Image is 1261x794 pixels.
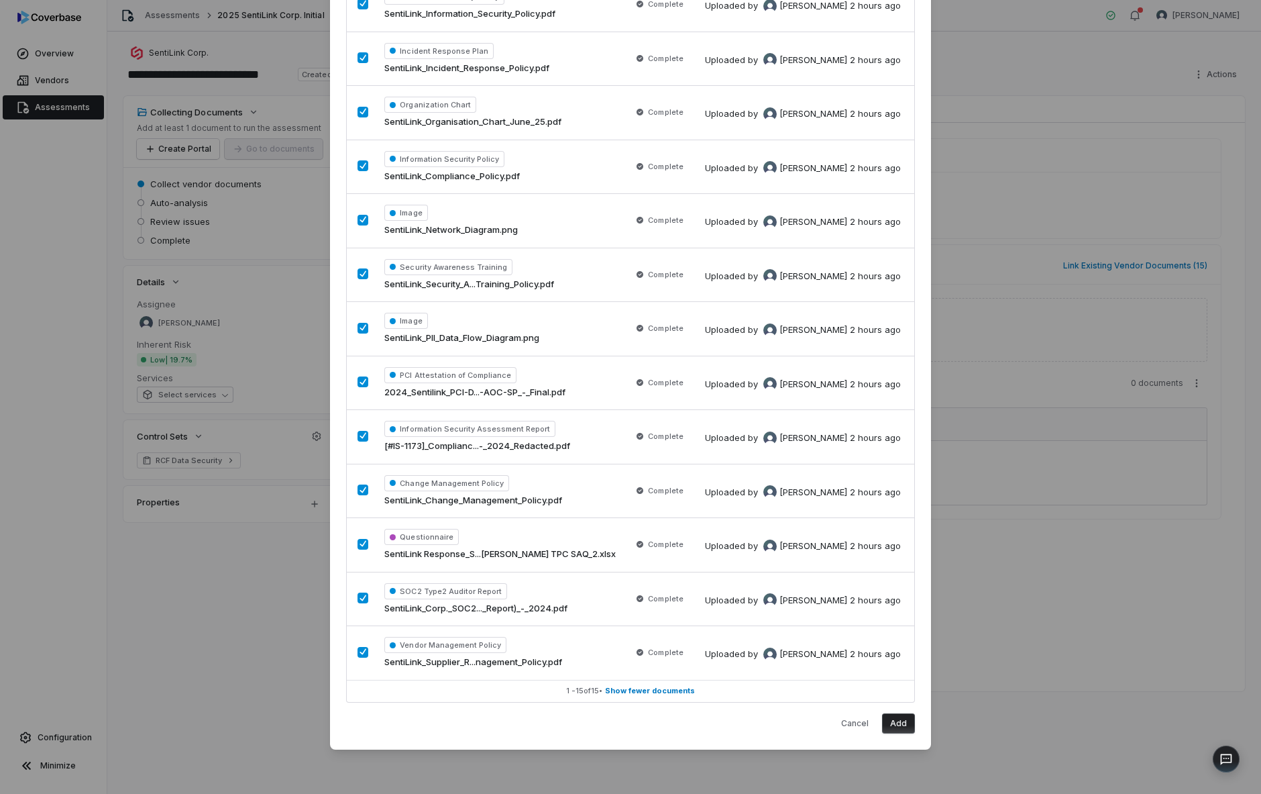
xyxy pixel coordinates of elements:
[779,648,847,661] span: [PERSON_NAME]
[763,107,777,121] img: Philip Woolley avatar
[850,594,901,607] div: 2 hours ago
[384,224,518,237] span: SentiLink_Network_Diagram.png
[748,324,847,337] div: by
[833,713,877,734] button: Cancel
[705,648,901,661] div: Uploaded
[850,378,901,391] div: 2 hours ago
[882,713,915,734] button: Add
[605,686,695,696] span: Show fewer documents
[384,475,509,491] span: Change Management Policy
[384,602,567,615] span: SentiLink_Corp._SOC2..._Report)_-_2024.pdf
[763,485,777,499] img: Philip Woolley avatar
[748,215,847,229] div: by
[384,440,570,453] span: [#IS-1173]_Complianc...-_2024_Redacted.pdf
[850,432,901,445] div: 2 hours ago
[384,43,494,59] span: Incident Response Plan
[748,161,847,175] div: by
[779,432,847,445] span: [PERSON_NAME]
[648,323,683,334] span: Complete
[779,594,847,607] span: [PERSON_NAME]
[748,485,847,499] div: by
[779,162,847,175] span: [PERSON_NAME]
[763,269,777,283] img: Philip Woolley avatar
[850,162,901,175] div: 2 hours ago
[384,529,458,545] span: Questionnaire
[705,53,901,66] div: Uploaded
[763,161,777,175] img: Philip Woolley avatar
[748,269,847,283] div: by
[850,486,901,499] div: 2 hours ago
[763,540,777,553] img: Philip Woolley avatar
[648,107,683,117] span: Complete
[779,540,847,553] span: [PERSON_NAME]
[384,278,554,291] span: SentiLink_Security_A...Training_Policy.pdf
[384,151,504,167] span: Information Security Policy
[705,161,901,175] div: Uploaded
[748,107,847,121] div: by
[384,367,516,383] span: PCI Attestation of Compliance
[763,324,777,337] img: Philip Woolley avatar
[384,205,427,221] span: Image
[384,115,561,129] span: SentiLink_Organisation_Chart_June_25.pdf
[705,485,901,499] div: Uploaded
[648,647,683,658] span: Complete
[384,313,427,329] span: Image
[779,378,847,391] span: [PERSON_NAME]
[384,494,562,507] span: SentiLink_Change_Management_Policy.pdf
[705,432,901,445] div: Uploaded
[384,421,555,437] span: Information Security Assessment Report
[648,161,683,172] span: Complete
[850,648,901,661] div: 2 hours ago
[779,486,847,499] span: [PERSON_NAME]
[384,386,565,399] span: 2024_Sentilink_PCI-D...-AOC-SP_-_Final.pdf
[648,269,683,280] span: Complete
[850,54,901,67] div: 2 hours ago
[705,593,901,607] div: Uploaded
[648,215,683,226] span: Complete
[748,432,847,445] div: by
[748,53,847,66] div: by
[779,215,847,229] span: [PERSON_NAME]
[705,215,901,229] div: Uploaded
[384,97,476,113] span: Organization Chart
[705,269,901,283] div: Uploaded
[748,648,847,661] div: by
[384,548,616,561] span: SentiLink Response_S...[PERSON_NAME] TPC SAQ_2.xlsx
[648,485,683,496] span: Complete
[779,54,847,67] span: [PERSON_NAME]
[748,540,847,553] div: by
[748,593,847,607] div: by
[763,53,777,66] img: Philip Woolley avatar
[384,7,555,21] span: SentiLink_Information_Security_Policy.pdf
[779,270,847,283] span: [PERSON_NAME]
[648,593,683,604] span: Complete
[347,681,914,702] button: 1 -15of15• Show fewer documents
[384,656,562,669] span: SentiLink_Supplier_R...nagement_Policy.pdf
[763,215,777,229] img: Philip Woolley avatar
[384,62,549,75] span: SentiLink_Incident_Response_Policy.pdf
[384,170,520,183] span: SentiLink_Compliance_Policy.pdf
[705,324,901,337] div: Uploaded
[763,377,777,391] img: Philip Woolley avatar
[705,377,901,391] div: Uploaded
[705,540,901,553] div: Uploaded
[850,270,901,283] div: 2 hours ago
[850,107,901,121] div: 2 hours ago
[648,431,683,442] span: Complete
[648,539,683,550] span: Complete
[384,259,512,275] span: Security Awareness Training
[850,215,901,229] div: 2 hours ago
[648,377,683,388] span: Complete
[384,637,506,653] span: Vendor Management Policy
[648,53,683,64] span: Complete
[384,332,539,345] span: SentiLink_PII_Data_Flow_Diagram.png
[779,107,847,121] span: [PERSON_NAME]
[763,432,777,445] img: Philip Woolley avatar
[384,583,507,599] span: SOC2 Type2 Auditor Report
[705,107,901,121] div: Uploaded
[850,540,901,553] div: 2 hours ago
[763,648,777,661] img: Philip Woolley avatar
[779,324,847,337] span: [PERSON_NAME]
[748,377,847,391] div: by
[850,324,901,337] div: 2 hours ago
